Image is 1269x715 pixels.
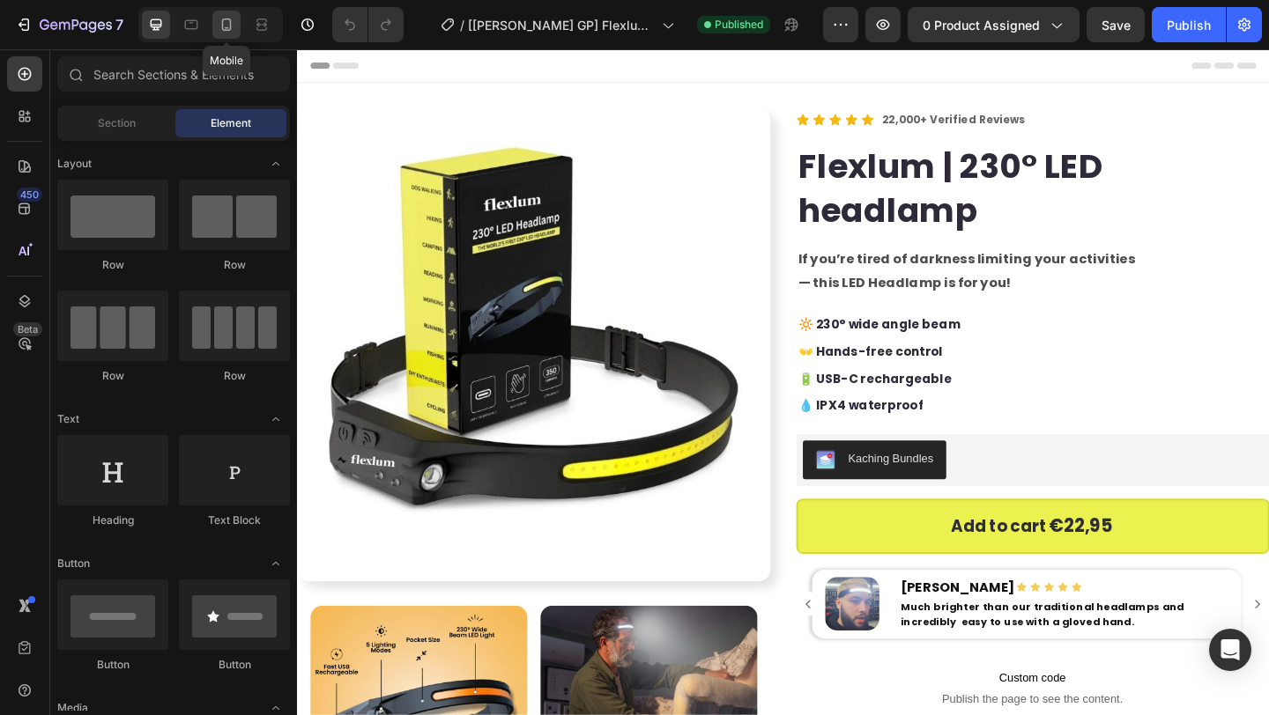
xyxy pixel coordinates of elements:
[715,17,763,33] span: Published
[57,411,79,427] span: Text
[262,405,290,433] span: Toggle open
[1102,18,1131,33] span: Save
[179,657,290,673] div: Button
[179,257,290,273] div: Row
[543,673,1057,694] span: Custom code
[545,319,702,337] strong: 👐 Hands-free control
[564,436,585,457] img: KachingBundles.png
[262,150,290,178] span: Toggle open
[57,512,168,528] div: Heading
[657,575,781,595] strong: [PERSON_NAME]
[57,257,168,273] div: Row
[543,697,1057,715] span: Publish the page to see the content.
[545,290,722,308] strong: 🔆 230° wide angle beam
[545,243,777,263] strong: — this LED Headlamp is for you!
[599,436,692,454] div: Kaching Bundles
[815,499,889,538] div: €22,95
[115,14,123,35] p: 7
[923,16,1040,34] span: 0 product assigned
[1209,629,1251,671] div: Open Intercom Messenger
[575,574,633,632] img: gempages_585591617558151997-0bab83c2-29ed-4f02-a617-d9d0d7fc319a.jpg
[57,368,168,384] div: Row
[211,115,251,131] span: Element
[57,156,92,172] span: Layout
[57,56,290,92] input: Search Sections & Elements
[1152,7,1226,42] button: Publish
[57,657,168,673] div: Button
[550,425,706,468] button: Kaching Bundles
[1031,590,1057,616] button: Carousel Next Arrow
[332,7,404,42] div: Undo/Redo
[13,322,42,336] div: Beta
[543,489,1057,549] button: <strong>Add to cart&nbsp;</strong>
[7,7,131,42] button: 7
[1087,7,1145,42] button: Save
[908,7,1080,42] button: 0 product assigned
[711,503,815,534] strong: Add to cart
[179,368,290,384] div: Row
[98,115,136,131] span: Section
[57,556,90,571] span: Button
[657,599,965,630] strong: Much brighter than our traditional headlamps and incredibly easy to use with a gloved hand.
[262,549,290,578] span: Toggle open
[1167,16,1211,34] div: Publish
[179,512,290,528] div: Text Block
[636,68,792,85] strong: 22,000+ Verified Reviews
[297,49,1269,715] iframe: Design area
[468,16,655,34] span: [[PERSON_NAME] GP] Flexlum 230 led headlamp
[543,590,569,616] button: Carousel Back Arrow
[545,349,712,367] strong: 🔋 USB-C rechargeable
[545,378,681,396] strong: 💧 IPX4 waterproof
[543,102,1057,200] h2: Flexlum | 230° LED headlamp
[460,16,464,34] span: /
[545,217,911,238] strong: If you’re tired of darkness limiting your activities
[17,188,42,202] div: 450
